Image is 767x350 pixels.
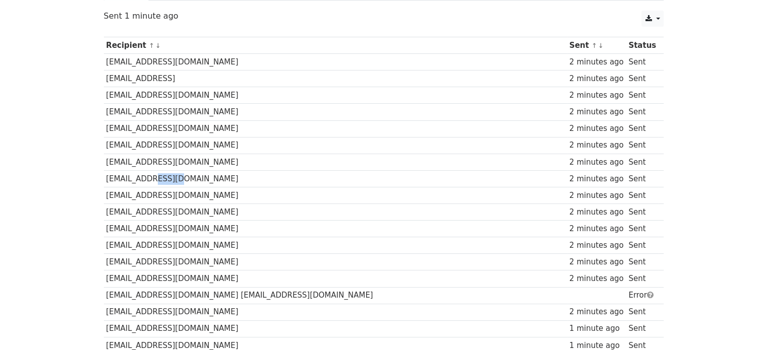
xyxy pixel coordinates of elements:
iframe: Chat Widget [717,302,767,350]
div: 2 minutes ago [569,173,624,185]
div: 2 minutes ago [569,206,624,218]
div: 2 minutes ago [569,273,624,285]
td: Sent [626,221,658,237]
td: Sent [626,204,658,221]
td: [EMAIL_ADDRESS][DOMAIN_NAME] [104,54,567,71]
th: Sent [567,37,626,54]
th: Recipient [104,37,567,54]
td: Sent [626,237,658,254]
td: Sent [626,154,658,170]
td: [EMAIL_ADDRESS][DOMAIN_NAME] [104,154,567,170]
td: [EMAIL_ADDRESS][DOMAIN_NAME] [104,254,567,270]
div: 2 minutes ago [569,139,624,151]
td: Sent [626,254,658,270]
td: Sent [626,320,658,337]
th: Status [626,37,658,54]
a: ↓ [598,42,604,49]
div: 2 minutes ago [569,223,624,235]
div: 2 minutes ago [569,123,624,134]
div: 2 minutes ago [569,157,624,168]
div: 2 minutes ago [569,106,624,118]
div: 2 minutes ago [569,190,624,201]
td: Error [626,287,658,304]
td: [EMAIL_ADDRESS][DOMAIN_NAME] [104,304,567,320]
a: ↓ [155,42,161,49]
div: 2 minutes ago [569,90,624,101]
td: Sent [626,137,658,154]
td: Sent [626,120,658,137]
td: [EMAIL_ADDRESS][DOMAIN_NAME] [104,204,567,221]
div: 1 minute ago [569,323,624,334]
td: Sent [626,270,658,287]
p: Sent 1 minute ago [104,11,664,21]
a: ↑ [149,42,154,49]
td: Sent [626,104,658,120]
td: Sent [626,170,658,187]
div: 2 minutes ago [569,256,624,268]
td: [EMAIL_ADDRESS][DOMAIN_NAME] [104,187,567,203]
td: [EMAIL_ADDRESS][DOMAIN_NAME] [104,120,567,137]
td: [EMAIL_ADDRESS][DOMAIN_NAME] [104,87,567,104]
td: Sent [626,71,658,87]
td: [EMAIL_ADDRESS][DOMAIN_NAME] [104,170,567,187]
div: 2 minutes ago [569,306,624,318]
td: [EMAIL_ADDRESS][DOMAIN_NAME] [104,320,567,337]
td: [EMAIL_ADDRESS][DOMAIN_NAME] [104,270,567,287]
td: Sent [626,54,658,71]
td: Sent [626,304,658,320]
td: Sent [626,187,658,203]
td: [EMAIL_ADDRESS][DOMAIN_NAME] [104,221,567,237]
td: [EMAIL_ADDRESS] [104,71,567,87]
td: [EMAIL_ADDRESS][DOMAIN_NAME] [EMAIL_ADDRESS][DOMAIN_NAME] [104,287,567,304]
div: 2 minutes ago [569,240,624,251]
div: 2 minutes ago [569,56,624,68]
td: [EMAIL_ADDRESS][DOMAIN_NAME] [104,137,567,154]
div: 2 minutes ago [569,73,624,85]
td: Sent [626,87,658,104]
a: ↑ [592,42,597,49]
td: [EMAIL_ADDRESS][DOMAIN_NAME] [104,237,567,254]
td: [EMAIL_ADDRESS][DOMAIN_NAME] [104,104,567,120]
